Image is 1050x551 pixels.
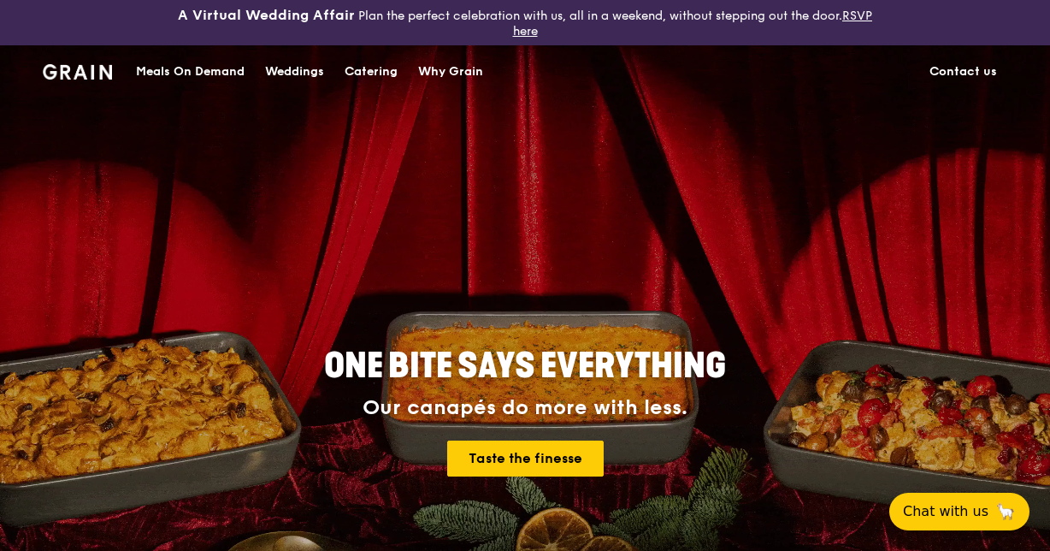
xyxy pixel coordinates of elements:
[447,441,604,477] a: Taste the finesse
[136,46,245,98] div: Meals On Demand
[255,46,334,98] a: Weddings
[345,46,398,98] div: Catering
[408,46,493,98] a: Why Grain
[217,396,833,420] div: Our canapés do more with less.
[995,501,1016,522] span: 🦙
[175,7,876,39] div: Plan the perfect celebration with us, all in a weekend, without stepping out the door.
[513,9,873,39] a: RSVP here
[418,46,483,98] div: Why Grain
[919,46,1007,98] a: Contact us
[903,501,988,522] span: Chat with us
[43,64,112,80] img: Grain
[43,44,112,96] a: GrainGrain
[265,46,324,98] div: Weddings
[178,7,355,24] h3: A Virtual Wedding Affair
[889,493,1029,530] button: Chat with us🦙
[334,46,408,98] a: Catering
[324,346,726,387] span: ONE BITE SAYS EVERYTHING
